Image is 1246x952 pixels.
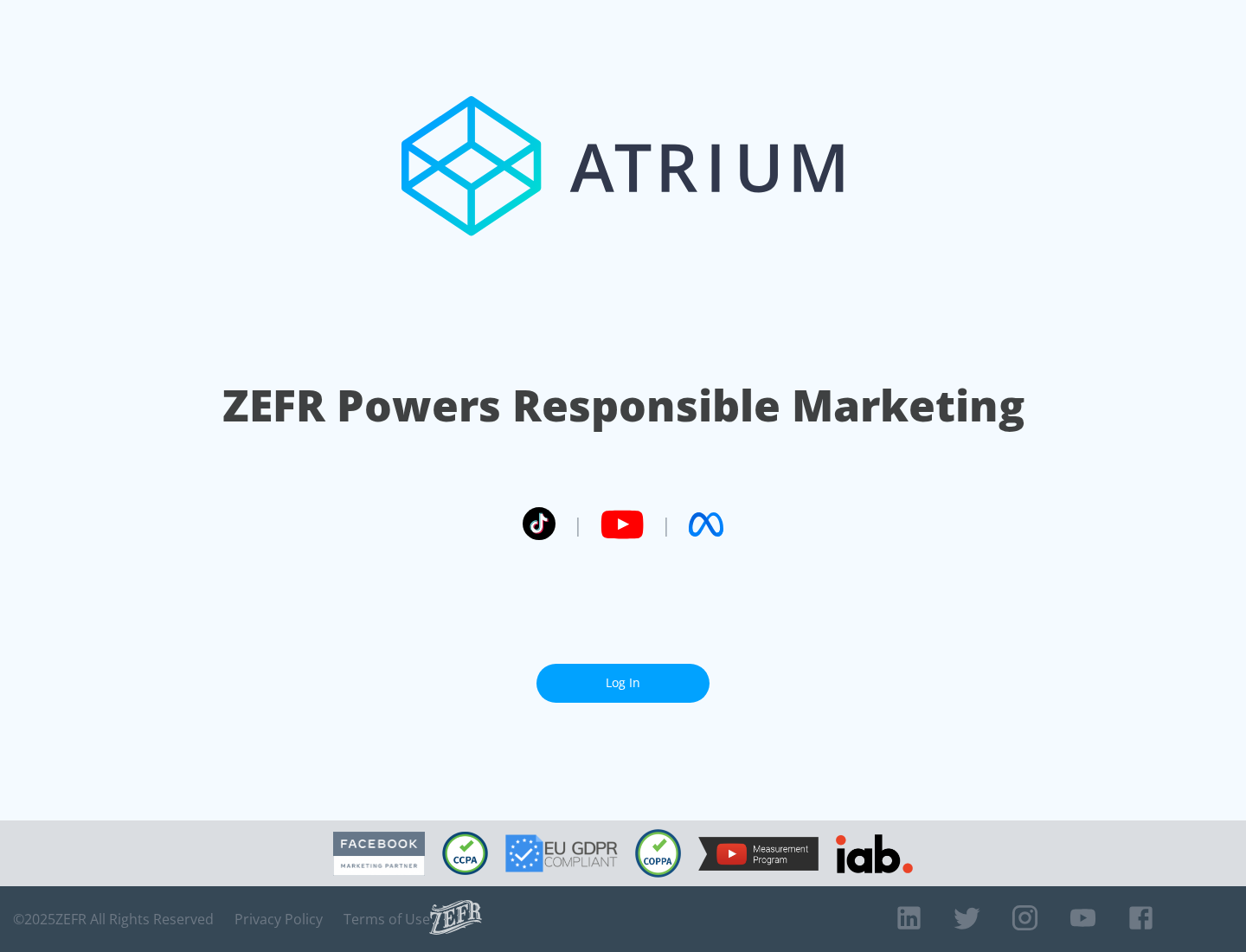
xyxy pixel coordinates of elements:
span: | [661,511,671,537]
img: CCPA Compliant [442,832,488,875]
img: COPPA Compliant [635,829,681,878]
span: | [573,511,583,537]
span: © 2025 ZEFR All Rights Reserved [13,910,214,928]
img: IAB [836,834,913,873]
img: YouTube Measurement Program [698,837,819,871]
img: GDPR Compliant [505,834,618,872]
a: Privacy Policy [234,910,323,928]
a: Log In [536,664,710,703]
img: Facebook Marketing Partner [333,832,425,876]
h1: ZEFR Powers Responsible Marketing [222,376,1024,435]
a: Terms of Use [344,910,430,928]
